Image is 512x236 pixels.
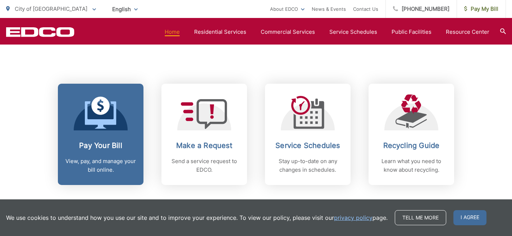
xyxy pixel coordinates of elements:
[334,213,372,222] a: privacy policy
[312,5,346,13] a: News & Events
[392,28,431,36] a: Public Facilities
[6,27,74,37] a: EDCD logo. Return to the homepage.
[272,157,343,174] p: Stay up-to-date on any changes in schedules.
[261,28,315,36] a: Commercial Services
[194,28,246,36] a: Residential Services
[265,84,351,185] a: Service Schedules Stay up-to-date on any changes in schedules.
[58,84,143,185] a: Pay Your Bill View, pay, and manage your bill online.
[376,141,447,150] h2: Recycling Guide
[6,213,388,222] p: We use cookies to understand how you use our site and to improve your experience. To view our pol...
[329,28,377,36] a: Service Schedules
[464,5,498,13] span: Pay My Bill
[395,210,446,225] a: Tell me more
[165,28,180,36] a: Home
[161,84,247,185] a: Make a Request Send a service request to EDCO.
[169,141,240,150] h2: Make a Request
[369,84,454,185] a: Recycling Guide Learn what you need to know about recycling.
[376,157,447,174] p: Learn what you need to know about recycling.
[65,157,136,174] p: View, pay, and manage your bill online.
[272,141,343,150] h2: Service Schedules
[65,141,136,150] h2: Pay Your Bill
[353,5,378,13] a: Contact Us
[107,3,143,15] span: English
[15,5,87,12] span: City of [GEOGRAPHIC_DATA]
[270,5,305,13] a: About EDCO
[169,157,240,174] p: Send a service request to EDCO.
[446,28,489,36] a: Resource Center
[453,210,486,225] span: I agree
